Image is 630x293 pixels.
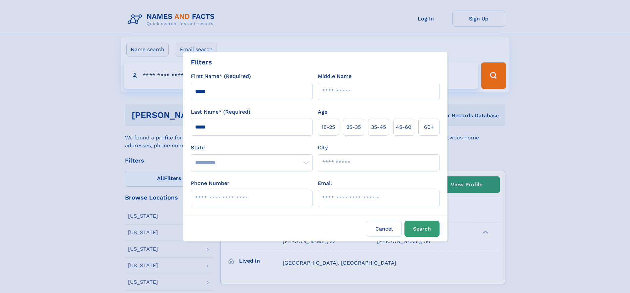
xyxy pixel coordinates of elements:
[191,179,230,187] label: Phone Number
[318,179,332,187] label: Email
[318,144,328,152] label: City
[346,123,361,131] span: 25‑35
[424,123,434,131] span: 60+
[404,221,440,237] button: Search
[318,72,352,80] label: Middle Name
[396,123,411,131] span: 45‑60
[191,144,313,152] label: State
[191,72,251,80] label: First Name* (Required)
[321,123,335,131] span: 18‑25
[318,108,327,116] label: Age
[191,57,212,67] div: Filters
[367,221,402,237] label: Cancel
[191,108,250,116] label: Last Name* (Required)
[371,123,386,131] span: 35‑45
